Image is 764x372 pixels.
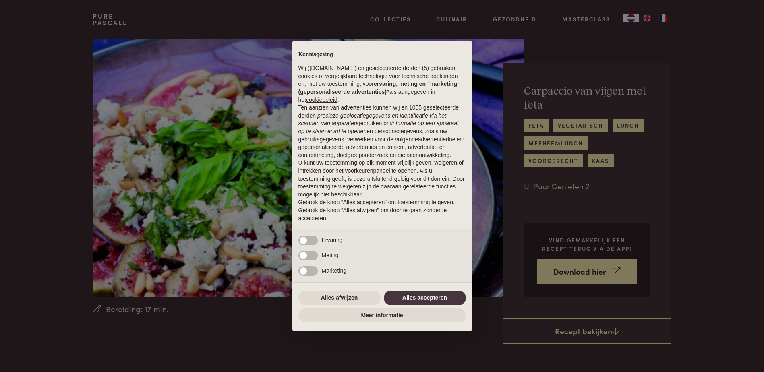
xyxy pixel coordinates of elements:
p: Wij ([DOMAIN_NAME]) en geselecteerde derden (5) gebruiken cookies of vergelijkbare technologie vo... [298,64,466,104]
span: Marketing [322,267,346,274]
span: Meting [322,252,339,258]
p: Gebruik de knop “Alles accepteren” om toestemming te geven. Gebruik de knop “Alles afwijzen” om d... [298,198,466,222]
p: U kunt uw toestemming op elk moment vrijelijk geven, weigeren of intrekken door het voorkeurenpan... [298,159,466,198]
span: Ervaring [322,237,343,243]
p: Ten aanzien van advertenties kunnen wij en 1055 geselecteerde gebruiken om en persoonsgegevens, z... [298,104,466,159]
button: Meer informatie [298,308,466,323]
button: advertentiedoelen [418,136,463,144]
em: precieze geolocatiegegevens en identificatie via het scannen van apparaten [298,112,446,127]
button: Alles accepteren [384,291,466,305]
h2: Kennisgeving [298,51,466,58]
strong: ervaring, meting en “marketing (gepersonaliseerde advertenties)” [298,81,457,95]
a: cookiebeleid [306,97,337,103]
em: informatie op een apparaat op te slaan en/of te openen [298,120,459,134]
button: derden [298,112,316,120]
button: Alles afwijzen [298,291,381,305]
